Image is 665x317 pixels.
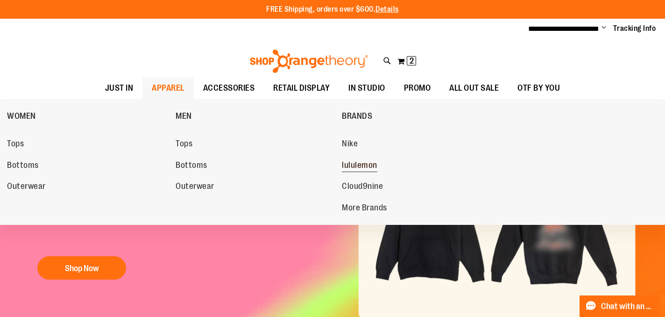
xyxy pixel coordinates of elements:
[7,111,36,123] span: WOMEN
[37,256,126,280] button: Shop Now
[613,23,656,34] a: Tracking Info
[7,181,46,193] span: Outerwear
[342,203,387,215] span: More Brands
[342,111,372,123] span: BRANDS
[375,5,399,14] a: Details
[601,302,654,311] span: Chat with an Expert
[449,78,499,99] span: ALL OUT SALE
[266,4,399,15] p: FREE Shipping, orders over $600.
[176,160,207,172] span: Bottoms
[203,78,255,99] span: ACCESSORIES
[348,78,385,99] span: IN STUDIO
[176,181,214,193] span: Outerwear
[404,78,431,99] span: PROMO
[7,160,39,172] span: Bottoms
[248,50,369,73] img: Shop Orangetheory
[517,78,560,99] span: OTF BY YOU
[152,78,184,99] span: APPAREL
[601,24,606,33] button: Account menu
[105,78,134,99] span: JUST IN
[342,139,358,151] span: Nike
[342,181,383,193] span: Cloud9nine
[176,139,192,151] span: Tops
[7,139,24,151] span: Tops
[580,295,660,317] button: Chat with an Expert
[410,56,414,65] span: 2
[273,78,330,99] span: RETAIL DISPLAY
[176,111,192,123] span: MEN
[342,160,377,172] span: lululemon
